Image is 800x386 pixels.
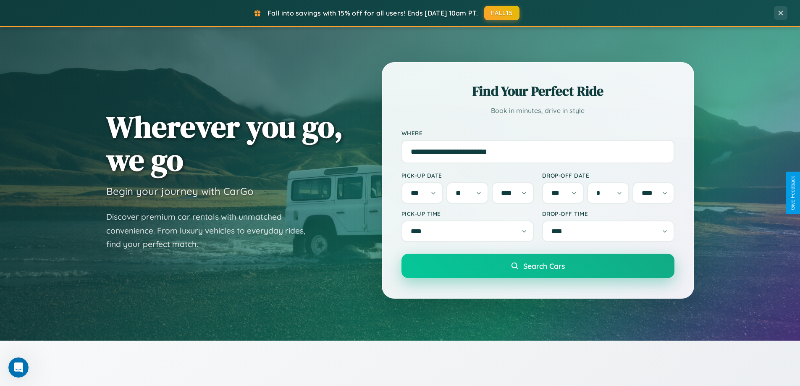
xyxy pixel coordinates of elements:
[401,210,534,217] label: Pick-up Time
[523,261,565,270] span: Search Cars
[401,82,674,100] h2: Find Your Perfect Ride
[401,129,674,137] label: Where
[401,105,674,117] p: Book in minutes, drive in style
[401,254,674,278] button: Search Cars
[106,185,254,197] h3: Begin your journey with CarGo
[401,172,534,179] label: Pick-up Date
[542,172,674,179] label: Drop-off Date
[542,210,674,217] label: Drop-off Time
[484,6,519,20] button: FALL15
[790,176,796,210] div: Give Feedback
[8,357,29,378] iframe: Intercom live chat
[268,9,478,17] span: Fall into savings with 15% off for all users! Ends [DATE] 10am PT.
[106,210,316,251] p: Discover premium car rentals with unmatched convenience. From luxury vehicles to everyday rides, ...
[106,110,343,176] h1: Wherever you go, we go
